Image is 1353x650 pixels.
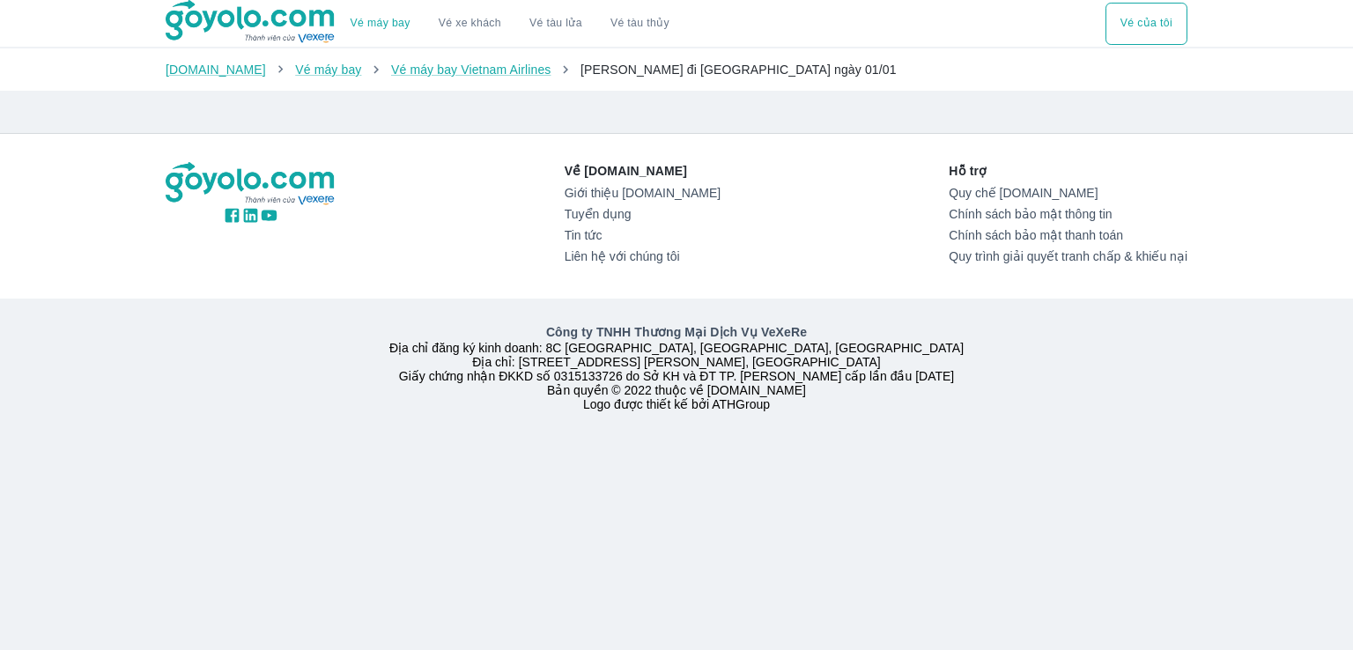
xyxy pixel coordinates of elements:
[580,63,897,77] span: [PERSON_NAME] đi [GEOGRAPHIC_DATA] ngày 01/01
[596,3,684,45] button: Vé tàu thủy
[949,249,1187,263] a: Quy trình giải quyết tranh chấp & khiếu nại
[949,228,1187,242] a: Chính sách bảo mật thanh toán
[565,228,721,242] a: Tin tức
[439,17,501,30] a: Vé xe khách
[166,63,266,77] a: [DOMAIN_NAME]
[336,3,684,45] div: choose transportation mode
[949,186,1187,200] a: Quy chế [DOMAIN_NAME]
[166,61,1187,78] nav: breadcrumb
[155,323,1198,411] div: Địa chỉ đăng ký kinh doanh: 8C [GEOGRAPHIC_DATA], [GEOGRAPHIC_DATA], [GEOGRAPHIC_DATA] Địa chỉ: [...
[351,17,410,30] a: Vé máy bay
[565,162,721,180] p: Về [DOMAIN_NAME]
[169,323,1184,341] p: Công ty TNHH Thương Mại Dịch Vụ VeXeRe
[949,162,1187,180] p: Hỗ trợ
[1105,3,1187,45] button: Vé của tôi
[565,207,721,221] a: Tuyển dụng
[295,63,361,77] a: Vé máy bay
[166,162,336,206] img: logo
[949,207,1187,221] a: Chính sách bảo mật thông tin
[565,249,721,263] a: Liên hệ với chúng tôi
[391,63,551,77] a: Vé máy bay Vietnam Airlines
[1105,3,1187,45] div: choose transportation mode
[565,186,721,200] a: Giới thiệu [DOMAIN_NAME]
[515,3,596,45] a: Vé tàu lửa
